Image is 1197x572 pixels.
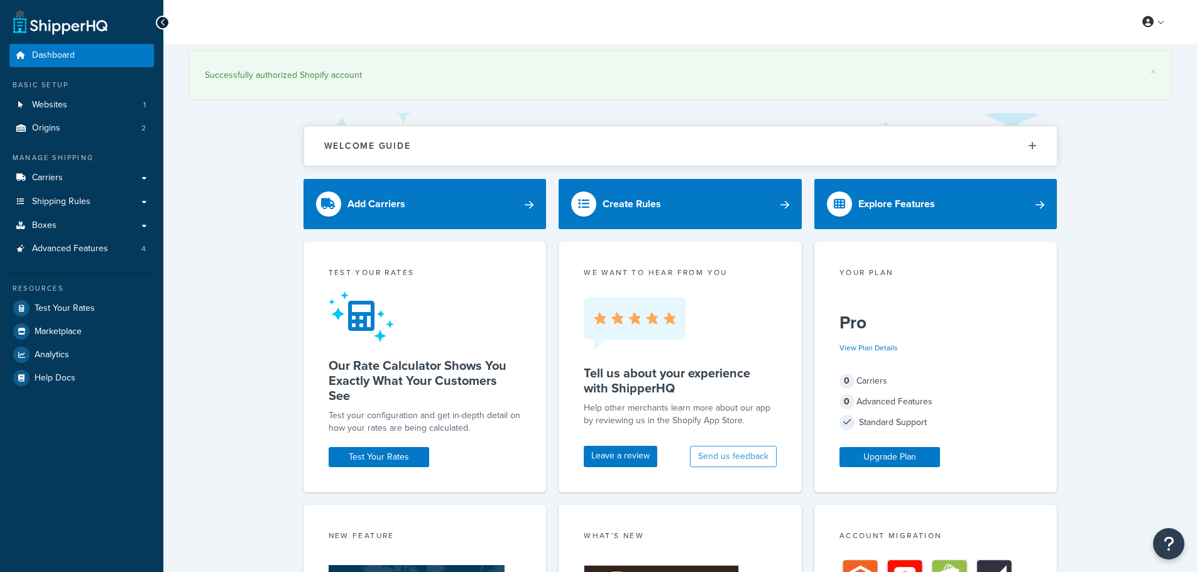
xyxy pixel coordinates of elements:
span: Marketplace [35,326,82,337]
a: Dashboard [9,44,154,67]
span: Help Docs [35,373,75,384]
span: 1 [143,100,146,111]
div: Basic Setup [9,80,154,90]
a: Help Docs [9,367,154,389]
div: Test your configuration and get in-depth detail on how your rates are being calculated. [329,409,522,434]
span: Analytics [35,350,69,360]
span: Carriers [32,173,63,183]
span: Shipping Rules [32,197,90,207]
span: Advanced Features [32,244,108,254]
div: Test your rates [329,267,522,281]
a: Upgrade Plan [839,447,940,467]
div: Standard Support [839,414,1032,431]
p: Help other merchants learn more about our app by reviewing us in the Shopify App Store. [584,402,777,427]
button: Welcome Guide [304,126,1057,166]
span: Origins [32,123,60,134]
h2: Welcome Guide [324,141,411,151]
h5: Tell us about your experience with ShipperHQ [584,365,777,396]
span: 4 [141,244,146,254]
a: Test Your Rates [9,297,154,320]
a: Create Rules [559,179,802,229]
li: Origins [9,117,154,140]
div: Manage Shipping [9,153,154,163]
span: Test Your Rates [35,303,95,314]
a: Marketplace [9,320,154,343]
a: Carriers [9,166,154,190]
li: Advanced Features [9,237,154,261]
h5: Our Rate Calculator Shows You Exactly What Your Customers See [329,358,522,403]
a: Advanced Features4 [9,237,154,261]
button: Open Resource Center [1153,528,1184,559]
a: Add Carriers [303,179,547,229]
span: Dashboard [32,50,75,61]
span: Boxes [32,220,57,231]
span: 2 [141,123,146,134]
a: Origins2 [9,117,154,140]
button: Send us feedback [690,446,777,467]
div: Resources [9,283,154,294]
div: Explore Features [858,195,935,213]
div: Create Rules [603,195,661,213]
div: Account Migration [839,530,1032,544]
div: Your Plan [839,267,1032,281]
h5: Pro [839,313,1032,333]
div: What's New [584,530,777,544]
p: we want to hear from you [584,267,777,278]
a: View Plan Details [839,342,898,353]
a: Shipping Rules [9,190,154,213]
a: Analytics [9,343,154,366]
a: × [1151,67,1156,77]
span: 0 [839,394,855,409]
a: Test Your Rates [329,447,429,467]
div: Carriers [839,372,1032,390]
span: Websites [32,100,67,111]
span: 0 [839,374,855,389]
li: Websites [9,94,154,117]
div: Add Carriers [347,195,405,213]
div: New Feature [329,530,522,544]
div: Advanced Features [839,393,1032,411]
a: Explore Features [814,179,1058,229]
a: Boxes [9,214,154,237]
a: Leave a review [584,446,657,467]
div: Successfully authorized Shopify account [205,67,1156,84]
a: Websites1 [9,94,154,117]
